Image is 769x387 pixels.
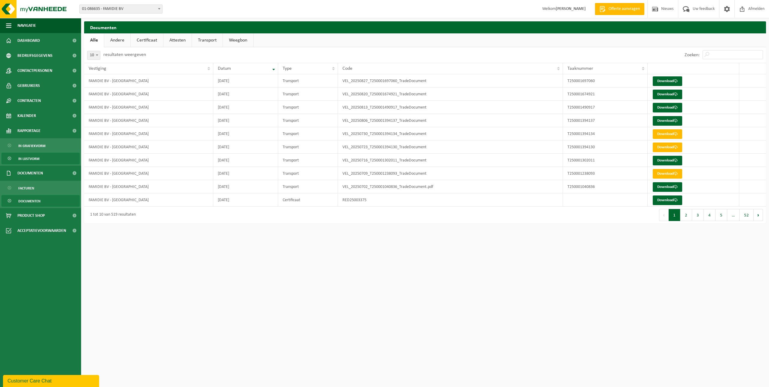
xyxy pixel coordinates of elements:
[716,209,727,221] button: 5
[17,108,36,123] span: Kalender
[669,209,680,221] button: 1
[727,209,740,221] span: …
[653,116,682,126] a: Download
[338,167,563,180] td: VEL_20250709_T250001238093_TradeDocument
[18,195,41,207] span: Documenten
[754,209,763,221] button: Next
[653,129,682,139] a: Download
[84,154,213,167] td: FAMIDIE BV - [GEOGRAPHIC_DATA]
[84,33,104,47] a: Alle
[192,33,223,47] a: Transport
[338,127,563,140] td: VEL_20250730_T250001394134_TradeDocument
[17,123,41,138] span: Rapportage
[278,88,338,101] td: Transport
[563,140,648,154] td: T250001394130
[213,140,278,154] td: [DATE]
[338,114,563,127] td: VEL_20250806_T250001394137_TradeDocument
[84,127,213,140] td: FAMIDIE BV - [GEOGRAPHIC_DATA]
[563,114,648,127] td: T250001394137
[2,195,80,207] a: Documenten
[3,374,100,387] iframe: chat widget
[17,18,36,33] span: Navigatie
[103,52,146,57] label: resultaten weergeven
[653,90,682,99] a: Download
[2,182,80,194] a: Facturen
[17,63,52,78] span: Contactpersonen
[213,180,278,193] td: [DATE]
[87,51,100,60] span: 10
[680,209,692,221] button: 2
[84,88,213,101] td: FAMIDIE BV - [GEOGRAPHIC_DATA]
[607,6,641,12] span: Offerte aanvragen
[223,33,253,47] a: Weegbon
[653,103,682,112] a: Download
[104,33,130,47] a: Andere
[653,169,682,179] a: Download
[17,208,45,223] span: Product Shop
[685,53,700,57] label: Zoeken:
[338,193,563,207] td: RED25003375
[338,180,563,193] td: VEL_20250702_T250001040836_TradeDocument.pdf
[17,166,43,181] span: Documenten
[338,101,563,114] td: VEL_20250813_T250001490917_TradeDocument
[84,167,213,180] td: FAMIDIE BV - [GEOGRAPHIC_DATA]
[79,5,163,14] span: 01-086635 - FAMIDIE BV
[692,209,704,221] button: 3
[84,140,213,154] td: FAMIDIE BV - [GEOGRAPHIC_DATA]
[17,48,53,63] span: Bedrijfsgegevens
[278,140,338,154] td: Transport
[18,140,45,152] span: In grafiekvorm
[80,5,162,13] span: 01-086635 - FAMIDIE BV
[563,180,648,193] td: T250001040836
[653,143,682,152] a: Download
[213,193,278,207] td: [DATE]
[563,101,648,114] td: T250001490917
[163,33,192,47] a: Attesten
[218,66,231,71] span: Datum
[18,153,39,164] span: In lijstvorm
[563,167,648,180] td: T250001238093
[84,74,213,88] td: FAMIDIE BV - [GEOGRAPHIC_DATA]
[18,183,34,194] span: Facturen
[740,209,754,221] button: 52
[278,74,338,88] td: Transport
[89,66,106,71] span: Vestiging
[563,88,648,101] td: T250001674921
[338,88,563,101] td: VEL_20250820_T250001674921_TradeDocument
[563,74,648,88] td: T250001697060
[213,101,278,114] td: [DATE]
[84,114,213,127] td: FAMIDIE BV - [GEOGRAPHIC_DATA]
[213,154,278,167] td: [DATE]
[213,127,278,140] td: [DATE]
[278,193,338,207] td: Certificaat
[84,101,213,114] td: FAMIDIE BV - [GEOGRAPHIC_DATA]
[338,74,563,88] td: VEL_20250827_T250001697060_TradeDocument
[213,74,278,88] td: [DATE]
[2,153,80,164] a: In lijstvorm
[17,93,41,108] span: Contracten
[567,66,593,71] span: Taaknummer
[278,127,338,140] td: Transport
[283,66,292,71] span: Type
[653,182,682,192] a: Download
[563,127,648,140] td: T250001394134
[17,78,40,93] span: Gebruikers
[653,195,682,205] a: Download
[278,101,338,114] td: Transport
[278,180,338,193] td: Transport
[659,209,669,221] button: Previous
[704,209,716,221] button: 4
[278,167,338,180] td: Transport
[17,33,40,48] span: Dashboard
[84,21,766,33] h2: Documenten
[131,33,163,47] a: Certificaat
[84,180,213,193] td: FAMIDIE BV - [GEOGRAPHIC_DATA]
[556,7,586,11] strong: [PERSON_NAME]
[87,51,100,60] span: 10
[213,88,278,101] td: [DATE]
[595,3,644,15] a: Offerte aanvragen
[213,114,278,127] td: [DATE]
[653,156,682,165] a: Download
[342,66,352,71] span: Code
